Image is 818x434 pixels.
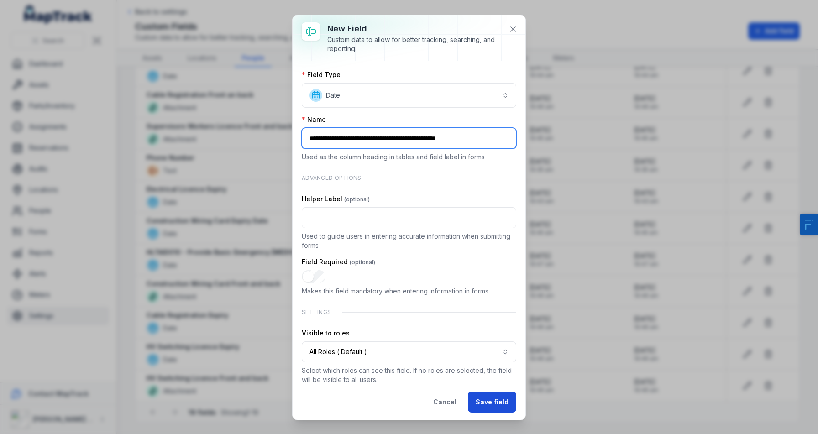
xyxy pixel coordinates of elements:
button: Date [302,83,516,108]
input: :r14l:-form-item-label [302,128,516,149]
h3: New field [327,22,502,35]
label: Field Type [302,70,341,79]
input: :r14n:-form-item-label [302,207,516,228]
p: Select which roles can see this field. If no roles are selected, the field will be visible to all... [302,366,516,384]
button: Save field [468,392,516,413]
p: Used as the column heading in tables and field label in forms [302,152,516,162]
div: Custom data to allow for better tracking, searching, and reporting. [327,35,502,53]
label: Field Required [302,257,375,267]
label: Visible to roles [302,329,350,338]
p: Used to guide users in entering accurate information when submitting forms [302,232,516,250]
div: Advanced Options [302,169,516,187]
p: Makes this field mandatory when entering information in forms [302,287,516,296]
label: Name [302,115,326,124]
button: Cancel [425,392,464,413]
div: Settings [302,303,516,321]
label: Helper Label [302,194,370,204]
input: :r14o:-form-item-label [302,270,325,283]
button: All Roles ( Default ) [302,341,516,362]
